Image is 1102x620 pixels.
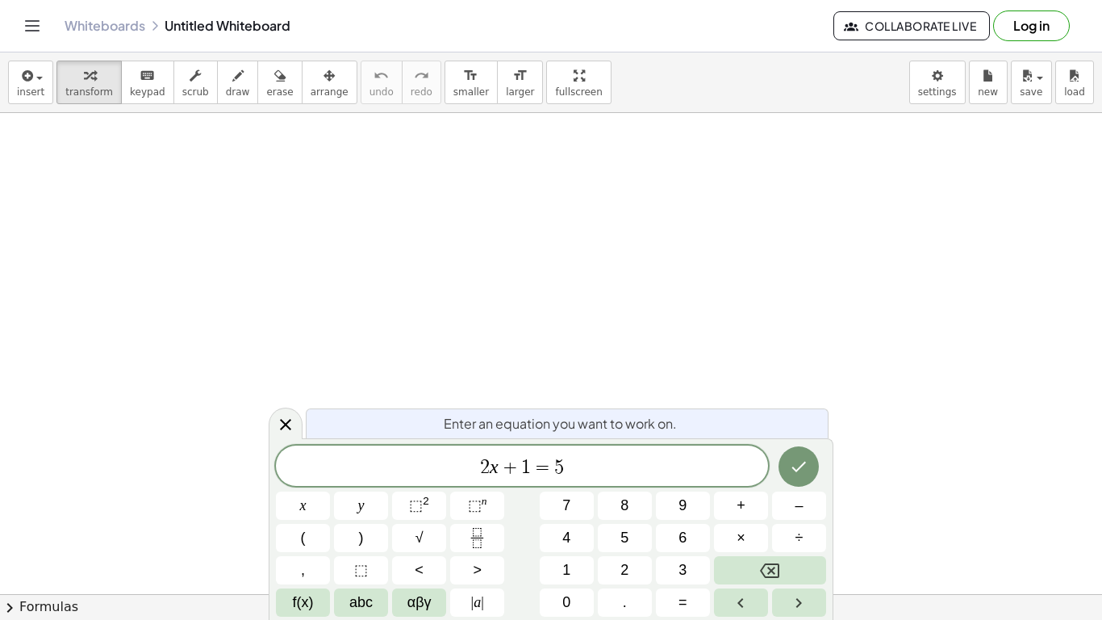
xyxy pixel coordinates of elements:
span: larger [506,86,534,98]
span: 5 [620,527,628,549]
span: fullscreen [555,86,602,98]
span: = [678,592,687,614]
i: format_size [512,66,528,86]
button: fullscreen [546,61,611,104]
button: settings [909,61,966,104]
button: undoundo [361,61,403,104]
button: Placeholder [334,556,388,584]
span: ) [359,527,364,549]
button: 1 [540,556,594,584]
span: save [1020,86,1042,98]
span: load [1064,86,1085,98]
button: Minus [772,492,826,520]
i: format_size [463,66,478,86]
span: ⬚ [468,497,482,513]
span: , [301,559,305,581]
button: Alphabet [334,589,388,617]
button: Superscript [450,492,504,520]
span: 5 [554,458,564,477]
span: | [471,594,474,610]
a: Whiteboards [65,18,145,34]
button: scrub [173,61,218,104]
span: 1 [562,559,570,581]
span: – [795,495,803,517]
button: . [598,589,652,617]
span: ( [301,527,306,549]
span: keypad [130,86,165,98]
i: keyboard [140,66,155,86]
button: 0 [540,589,594,617]
span: αβγ [407,592,432,614]
button: Right arrow [772,589,826,617]
span: redo [411,86,432,98]
button: format_sizelarger [497,61,543,104]
span: insert [17,86,44,98]
button: Toggle navigation [19,13,45,39]
button: load [1055,61,1094,104]
button: Square root [392,524,446,552]
button: 2 [598,556,652,584]
button: Functions [276,589,330,617]
var: x [490,456,499,477]
button: Collaborate Live [833,11,990,40]
button: Greek alphabet [392,589,446,617]
span: = [531,458,554,477]
span: √ [415,527,424,549]
button: Greater than [450,556,504,584]
button: 4 [540,524,594,552]
span: 7 [562,495,570,517]
button: 6 [656,524,710,552]
span: 4 [562,527,570,549]
button: Left arrow [714,589,768,617]
span: 2 [480,458,490,477]
button: format_sizesmaller [445,61,498,104]
button: Backspace [714,556,826,584]
button: insert [8,61,53,104]
span: undo [369,86,394,98]
span: 8 [620,495,628,517]
span: draw [226,86,250,98]
span: erase [266,86,293,98]
button: redoredo [402,61,441,104]
sup: n [482,495,487,507]
span: abc [349,592,373,614]
span: settings [918,86,957,98]
sup: 2 [423,495,429,507]
span: | [481,594,484,610]
button: Squared [392,492,446,520]
button: arrange [302,61,357,104]
span: f(x) [293,592,314,614]
span: x [300,495,307,517]
button: 3 [656,556,710,584]
button: ( [276,524,330,552]
button: Done [778,446,819,487]
button: transform [56,61,122,104]
span: transform [65,86,113,98]
span: + [737,495,745,517]
button: Equals [656,589,710,617]
span: . [623,592,627,614]
button: new [969,61,1008,104]
button: , [276,556,330,584]
button: Divide [772,524,826,552]
span: × [737,527,745,549]
span: smaller [453,86,489,98]
span: ⬚ [354,559,368,581]
i: undo [374,66,389,86]
button: erase [257,61,302,104]
span: + [499,458,522,477]
button: keyboardkeypad [121,61,174,104]
span: 6 [678,527,687,549]
button: 8 [598,492,652,520]
span: 2 [620,559,628,581]
span: 1 [521,458,531,477]
button: Absolute value [450,589,504,617]
button: 7 [540,492,594,520]
button: draw [217,61,259,104]
span: < [415,559,424,581]
span: ÷ [795,527,804,549]
button: save [1011,61,1052,104]
button: x [276,492,330,520]
span: > [473,559,482,581]
button: Log in [993,10,1070,41]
